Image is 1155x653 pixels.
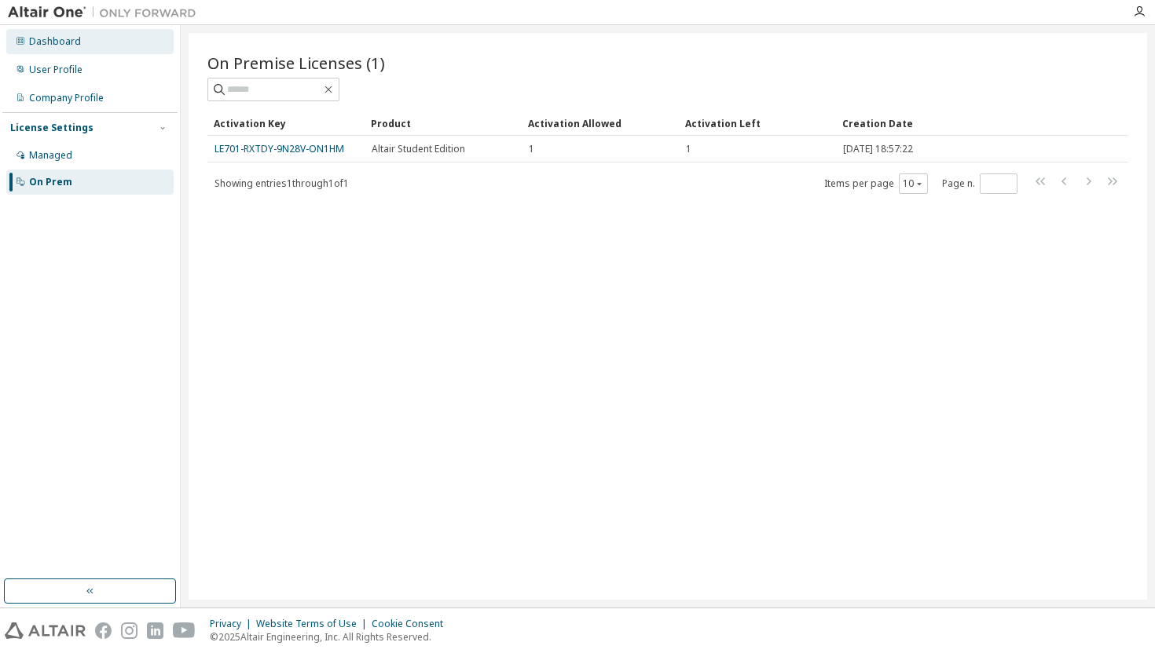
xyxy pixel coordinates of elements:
[29,35,81,48] div: Dashboard
[173,622,196,639] img: youtube.svg
[10,122,93,134] div: License Settings
[372,618,453,630] div: Cookie Consent
[8,5,204,20] img: Altair One
[5,622,86,639] img: altair_logo.svg
[372,143,465,155] span: Altair Student Edition
[903,177,924,190] button: 10
[95,622,112,639] img: facebook.svg
[371,111,515,136] div: Product
[214,142,344,155] a: LE701-RXTDY-9N28V-ON1HM
[529,143,534,155] span: 1
[29,92,104,104] div: Company Profile
[824,173,928,194] span: Items per page
[842,111,1059,136] div: Creation Date
[528,111,673,136] div: Activation Allowed
[686,143,691,155] span: 1
[29,176,72,188] div: On Prem
[210,618,256,630] div: Privacy
[256,618,372,630] div: Website Terms of Use
[214,111,358,136] div: Activation Key
[29,149,72,162] div: Managed
[843,143,913,155] span: [DATE] 18:57:22
[214,177,349,190] span: Showing entries 1 through 1 of 1
[685,111,830,136] div: Activation Left
[207,52,385,74] span: On Premise Licenses (1)
[942,173,1017,194] span: Page n.
[29,64,82,76] div: User Profile
[121,622,137,639] img: instagram.svg
[147,622,163,639] img: linkedin.svg
[210,630,453,644] p: © 2025 Altair Engineering, Inc. All Rights Reserved.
